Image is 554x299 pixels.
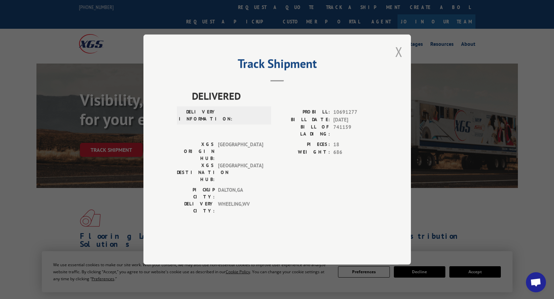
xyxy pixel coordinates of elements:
span: 741159 [333,123,377,137]
label: DELIVERY CITY: [177,200,215,214]
label: DELIVERY INFORMATION: [179,108,217,122]
label: WEIGHT: [277,148,330,156]
span: [GEOGRAPHIC_DATA] [218,141,263,162]
h2: Track Shipment [177,59,377,72]
label: XGS ORIGIN HUB: [177,141,215,162]
span: 18 [333,141,377,148]
span: 10691277 [333,108,377,116]
label: PROBILL: [277,108,330,116]
label: BILL OF LADING: [277,123,330,137]
label: XGS DESTINATION HUB: [177,162,215,183]
span: [DATE] [333,116,377,124]
label: PIECES: [277,141,330,148]
label: PICKUP CITY: [177,186,215,200]
span: WHEELING , WV [218,200,263,214]
span: [GEOGRAPHIC_DATA] [218,162,263,183]
button: Close modal [395,43,403,61]
span: 686 [333,148,377,156]
label: BILL DATE: [277,116,330,124]
span: DELIVERED [192,88,377,103]
div: Open chat [526,272,546,292]
span: DALTON , GA [218,186,263,200]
